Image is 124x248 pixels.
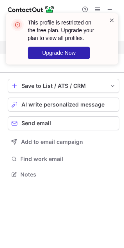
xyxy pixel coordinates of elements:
[8,79,119,93] button: save-profile-one-click
[11,19,24,31] img: error
[21,101,105,108] span: AI write personalized message
[8,135,119,149] button: Add to email campaign
[8,154,119,164] button: Find work email
[20,171,116,178] span: Notes
[8,5,55,14] img: ContactOut v5.3.10
[28,47,90,59] button: Upgrade Now
[8,116,119,130] button: Send email
[8,98,119,112] button: AI write personalized message
[28,19,99,42] header: This profile is restricted on the free plan. Upgrade your plan to view all profiles.
[8,169,119,180] button: Notes
[42,50,76,56] span: Upgrade Now
[21,120,51,126] span: Send email
[20,155,116,162] span: Find work email
[21,139,83,145] span: Add to email campaign
[21,83,106,89] div: Save to List / ATS / CRM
